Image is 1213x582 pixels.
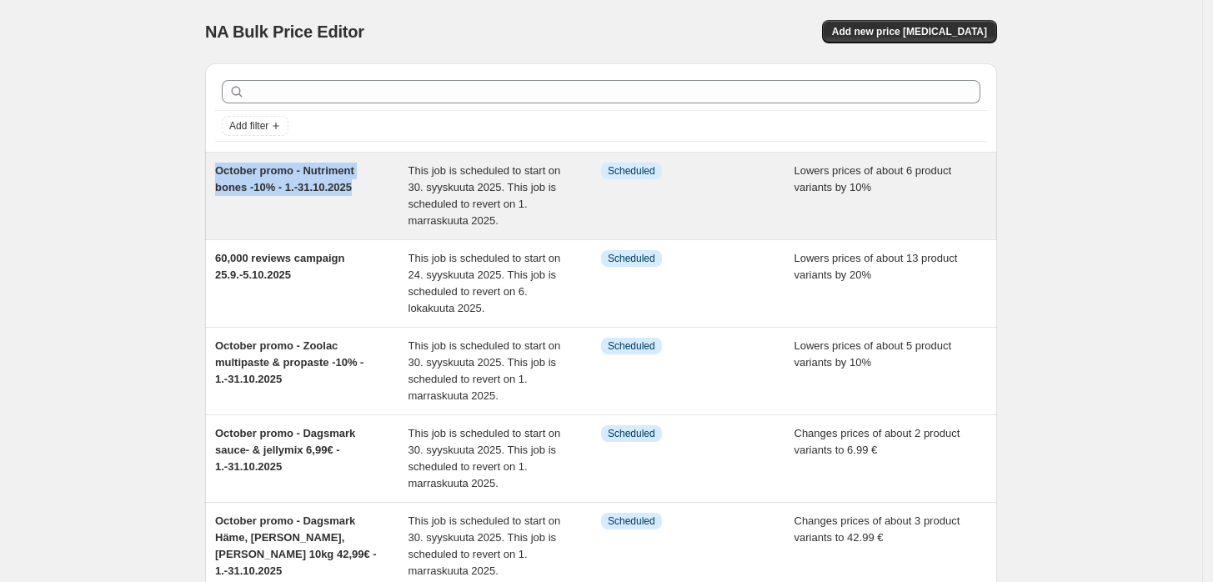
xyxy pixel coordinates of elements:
span: This job is scheduled to start on 30. syyskuuta 2025. This job is scheduled to revert on 1. marra... [409,339,561,402]
button: Add filter [222,116,288,136]
span: Changes prices of about 2 product variants to 6.99 € [794,427,960,456]
span: October promo - Dagsmark sauce- & jellymix 6,99€ - 1.-31.10.2025 [215,427,355,473]
span: October promo - Nutriment bones -10% - 1.-31.10.2025 [215,164,354,193]
span: October promo - Zoolac multipaste & propaste -10% - 1.-31.10.2025 [215,339,363,385]
span: Scheduled [608,514,655,528]
span: This job is scheduled to start on 30. syyskuuta 2025. This job is scheduled to revert on 1. marra... [409,514,561,577]
span: Add filter [229,119,268,133]
span: Changes prices of about 3 product variants to 42.99 € [794,514,960,544]
span: This job is scheduled to start on 30. syyskuuta 2025. This job is scheduled to revert on 1. marra... [409,427,561,489]
span: Add new price [MEDICAL_DATA] [832,25,987,38]
span: This job is scheduled to start on 30. syyskuuta 2025. This job is scheduled to revert on 1. marra... [409,164,561,227]
span: Scheduled [608,252,655,265]
span: Lowers prices of about 13 product variants by 20% [794,252,958,281]
span: NA Bulk Price Editor [205,23,364,41]
span: Scheduled [608,339,655,353]
span: This job is scheduled to start on 24. syyskuuta 2025. This job is scheduled to revert on 6. lokak... [409,252,561,314]
button: Add new price [MEDICAL_DATA] [822,20,997,43]
span: Scheduled [608,164,655,178]
span: October promo - Dagsmark Häme, [PERSON_NAME], [PERSON_NAME] 10kg 42,99€ - 1.-31.10.2025 [215,514,377,577]
span: 60,000 reviews campaign 25.9.-5.10.2025 [215,252,344,281]
span: Scheduled [608,427,655,440]
span: Lowers prices of about 5 product variants by 10% [794,339,952,369]
span: Lowers prices of about 6 product variants by 10% [794,164,952,193]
